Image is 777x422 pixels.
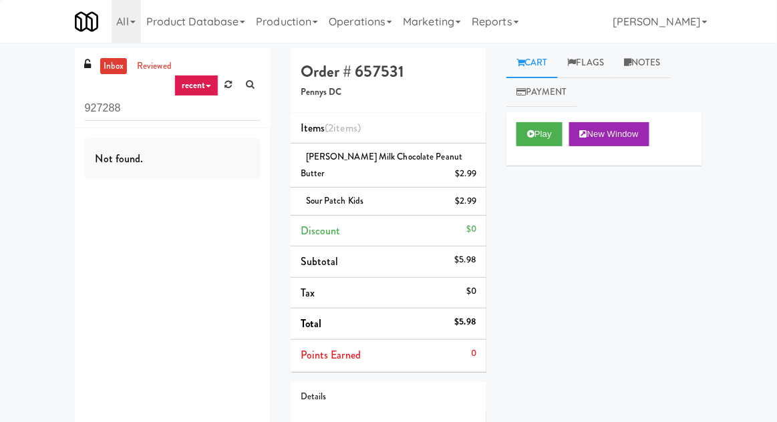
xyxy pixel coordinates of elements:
[306,194,364,207] span: Sour Patch Kids
[334,120,358,136] ng-pluralize: items
[174,75,218,96] a: recent
[75,10,98,33] img: Micromart
[301,285,315,300] span: Tax
[456,166,477,182] div: $2.99
[301,223,341,238] span: Discount
[96,151,144,166] span: Not found.
[466,221,476,238] div: $0
[471,345,476,362] div: 0
[506,48,558,78] a: Cart
[506,77,577,108] a: Payment
[614,48,671,78] a: Notes
[134,58,175,75] a: reviewed
[301,254,339,269] span: Subtotal
[325,120,361,136] span: (2 )
[301,120,361,136] span: Items
[301,150,463,180] span: [PERSON_NAME] Milk Chocolate Peanut Butter
[516,122,563,146] button: Play
[100,58,128,75] a: inbox
[466,283,476,300] div: $0
[558,48,615,78] a: Flags
[301,87,476,97] h5: Pennys DC
[455,252,477,268] div: $5.98
[301,63,476,80] h4: Order # 657531
[301,316,322,331] span: Total
[455,314,477,331] div: $5.98
[85,96,261,121] input: Search vision orders
[569,122,649,146] button: New Window
[301,347,361,363] span: Points Earned
[301,389,476,405] div: Details
[456,193,477,210] div: $2.99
